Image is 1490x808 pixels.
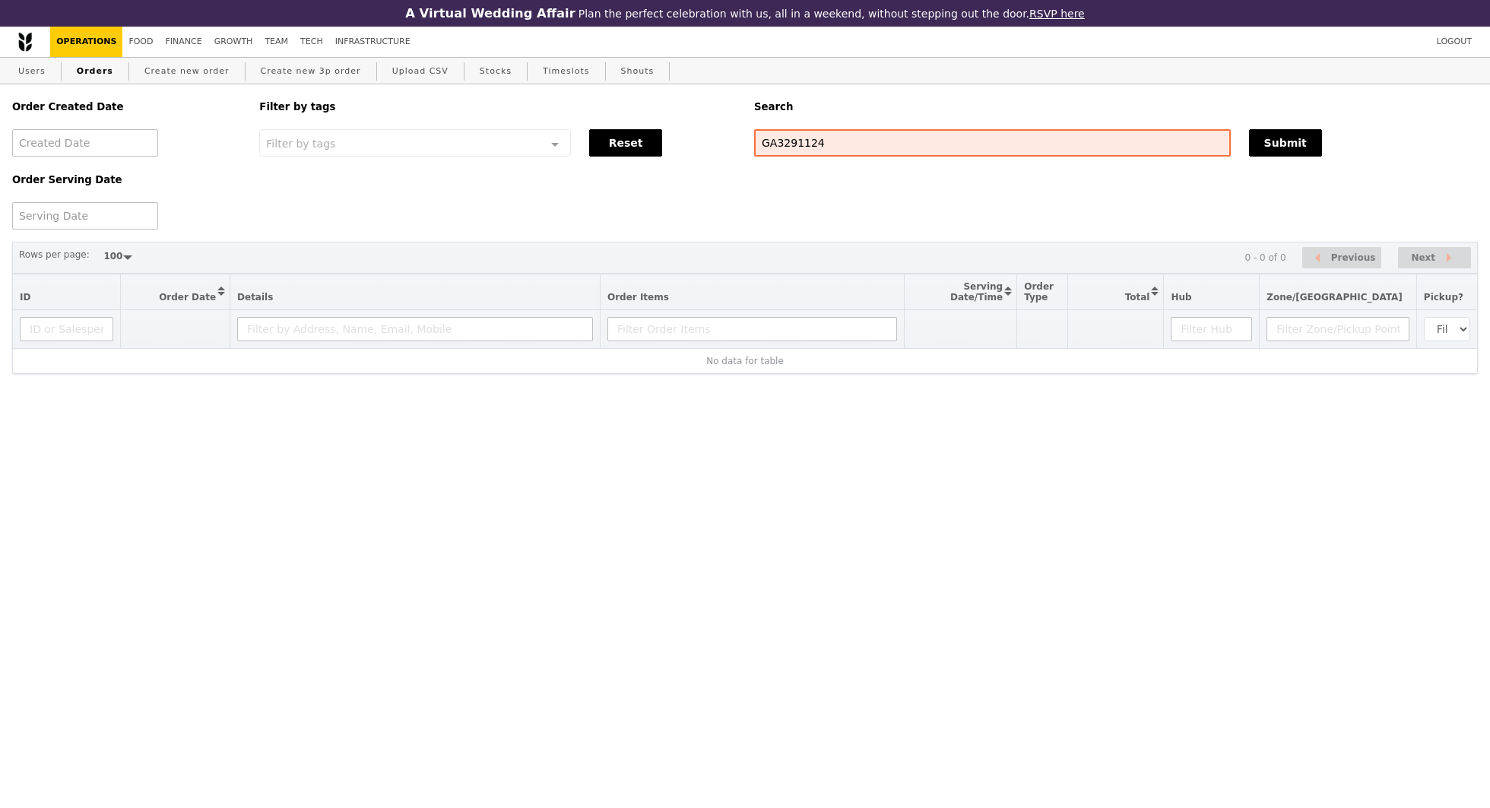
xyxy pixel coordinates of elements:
[50,27,122,57] a: Operations
[20,317,113,341] input: ID or Salesperson name
[208,27,259,57] a: Growth
[71,58,119,85] a: Orders
[1029,8,1085,20] a: RSVP here
[1411,249,1435,267] span: Next
[1244,252,1286,263] div: 0 - 0 of 0
[1171,292,1191,303] span: Hub
[754,101,1478,112] h5: Search
[405,6,575,21] h3: A Virtual Wedding Affair
[237,292,273,303] span: Details
[294,27,329,57] a: Tech
[1171,317,1252,341] input: Filter Hub
[12,101,241,112] h5: Order Created Date
[607,317,898,341] input: Filter Order Items
[19,247,90,262] label: Rows per page:
[615,58,661,85] a: Shouts
[237,317,593,341] input: Filter by Address, Name, Email, Mobile
[259,101,736,112] h5: Filter by tags
[1331,249,1376,267] span: Previous
[122,27,159,57] a: Food
[12,58,52,85] a: Users
[160,27,208,57] a: Finance
[138,58,236,85] a: Create new order
[754,129,1231,157] input: Search any field
[386,58,455,85] a: Upload CSV
[1249,129,1322,157] button: Submit
[1266,292,1403,303] span: Zone/[GEOGRAPHIC_DATA]
[20,356,1470,366] div: No data for table
[1024,281,1054,303] span: Order Type
[18,32,32,52] img: Grain logo
[12,174,241,185] h5: Order Serving Date
[329,27,417,57] a: Infrastructure
[1424,292,1463,303] span: Pickup?
[607,292,669,303] span: Order Items
[1398,247,1471,269] button: Next
[537,58,595,85] a: Timeslots
[12,202,158,230] input: Serving Date
[307,6,1183,21] div: Plan the perfect celebration with us, all in a weekend, without stepping out the door.
[1302,247,1381,269] button: Previous
[266,136,335,150] span: Filter by tags
[258,27,294,57] a: Team
[255,58,367,85] a: Create new 3p order
[20,292,30,303] span: ID
[1266,317,1409,341] input: Filter Zone/Pickup Point
[12,129,158,157] input: Created Date
[1431,27,1478,57] a: Logout
[474,58,518,85] a: Stocks
[589,129,662,157] button: Reset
